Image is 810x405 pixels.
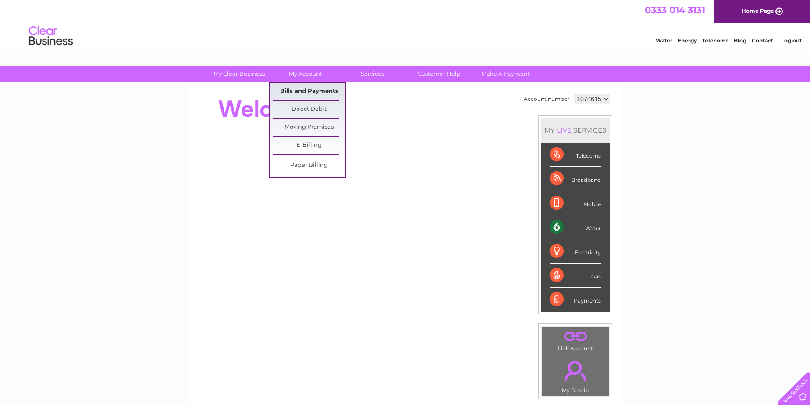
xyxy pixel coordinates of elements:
[550,167,601,191] div: Broadband
[541,326,609,354] td: Link Account
[273,83,345,100] a: Bills and Payments
[550,264,601,288] div: Gas
[702,37,728,44] a: Telecoms
[541,118,610,143] div: MY SERVICES
[781,37,802,44] a: Log out
[203,66,275,82] a: My Clear Business
[403,66,475,82] a: Customer Help
[273,119,345,136] a: Moving Premises
[550,191,601,215] div: Mobile
[273,157,345,174] a: Paper Billing
[336,66,409,82] a: Services
[469,66,542,82] a: Make A Payment
[550,288,601,311] div: Payments
[544,329,607,344] a: .
[645,4,705,15] a: 0333 014 3131
[541,353,609,396] td: My Details
[550,143,601,167] div: Telecoms
[522,92,572,106] td: Account number
[270,66,342,82] a: My Account
[678,37,697,44] a: Energy
[550,215,601,239] div: Water
[752,37,773,44] a: Contact
[555,126,573,134] div: LIVE
[273,137,345,154] a: E-Billing
[273,101,345,118] a: Direct Debit
[550,239,601,264] div: Electricity
[734,37,746,44] a: Blog
[544,356,607,386] a: .
[656,37,672,44] a: Water
[28,23,73,49] img: logo.png
[199,5,613,42] div: Clear Business is a trading name of Verastar Limited (registered in [GEOGRAPHIC_DATA] No. 3667643...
